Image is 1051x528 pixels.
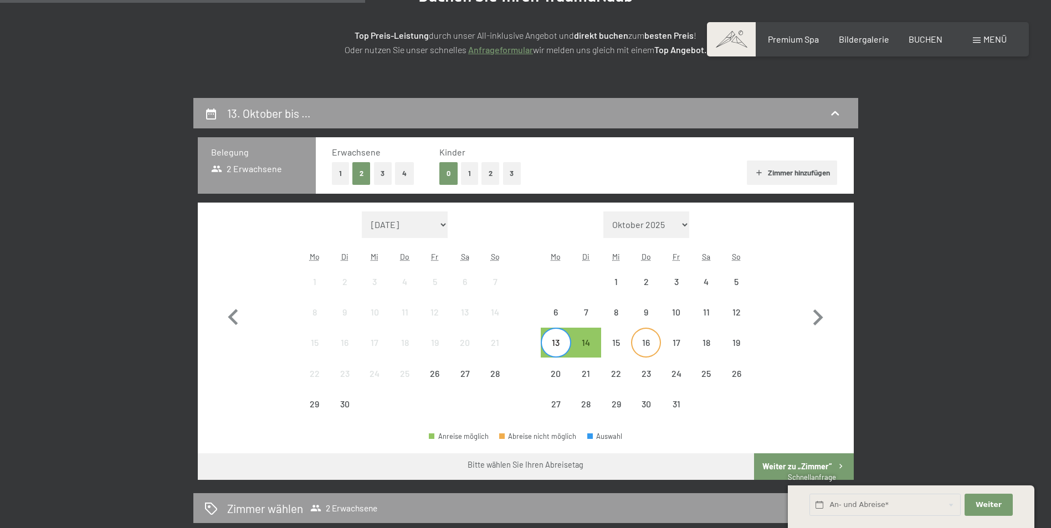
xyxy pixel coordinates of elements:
div: Sat Oct 04 2025 [691,267,721,297]
div: Wed Oct 08 2025 [601,297,631,327]
div: Thu Oct 02 2025 [631,267,661,297]
div: Abreise nicht möglich [420,297,450,327]
a: Bildergalerie [839,34,889,44]
div: 11 [693,308,720,335]
div: Abreise nicht möglich [691,358,721,388]
div: Fri Oct 24 2025 [661,358,691,388]
div: 31 [662,400,690,427]
div: Tue Sep 09 2025 [330,297,360,327]
div: Sun Oct 12 2025 [721,297,751,327]
div: Fri Oct 17 2025 [661,328,691,358]
div: Abreise nicht möglich [390,267,420,297]
div: Abreise nicht möglich [631,389,661,419]
div: 9 [632,308,660,335]
div: Fri Sep 19 2025 [420,328,450,358]
abbr: Montag [310,252,320,261]
div: 22 [602,369,630,397]
div: Abreise nicht möglich [330,297,360,327]
abbr: Dienstag [582,252,589,261]
div: 8 [602,308,630,335]
div: 30 [331,400,358,427]
div: Abreise nicht möglich [571,297,601,327]
div: 25 [693,369,720,397]
div: Abreise nicht möglich [631,328,661,358]
div: Abreise nicht möglich [390,358,420,388]
div: Mon Oct 20 2025 [541,358,571,388]
div: Abreise nicht möglich [300,297,330,327]
div: Abreise nicht möglich [661,267,691,297]
button: Zimmer hinzufügen [747,161,837,185]
button: Weiter zu „Zimmer“ [754,453,853,480]
div: Abreise nicht möglich [360,358,389,388]
div: Abreise nicht möglich [499,433,577,440]
div: 16 [632,338,660,366]
div: Fri Oct 31 2025 [661,389,691,419]
div: Mon Sep 29 2025 [300,389,330,419]
div: 2 [632,277,660,305]
abbr: Donnerstag [642,252,651,261]
div: Mon Oct 13 2025 [541,328,571,358]
div: 7 [481,277,509,305]
div: Fri Sep 26 2025 [420,358,450,388]
div: Thu Oct 23 2025 [631,358,661,388]
div: Abreise nicht möglich [541,389,571,419]
div: Abreise nicht möglich [360,267,389,297]
h3: Belegung [211,146,303,158]
div: Abreise nicht möglich [480,297,510,327]
div: Abreise nicht möglich [480,328,510,358]
span: Weiter [976,500,1002,510]
div: Tue Sep 23 2025 [330,358,360,388]
div: 12 [722,308,750,335]
div: 4 [693,277,720,305]
div: 21 [572,369,600,397]
div: Sun Sep 14 2025 [480,297,510,327]
div: Mon Oct 27 2025 [541,389,571,419]
div: Abreise nicht möglich [300,389,330,419]
div: 2 [331,277,358,305]
div: 18 [693,338,720,366]
abbr: Samstag [702,252,710,261]
div: 13 [451,308,479,335]
abbr: Samstag [461,252,469,261]
button: 2 [352,162,371,185]
div: Fri Sep 12 2025 [420,297,450,327]
div: Wed Oct 22 2025 [601,358,631,388]
div: Abreise nicht möglich [300,267,330,297]
div: Abreise nicht möglich [691,297,721,327]
div: Abreise möglich [571,328,601,358]
div: Abreise nicht möglich [330,389,360,419]
div: 3 [662,277,690,305]
button: 1 [332,162,349,185]
div: Abreise nicht möglich [541,297,571,327]
div: Sat Oct 25 2025 [691,358,721,388]
div: Thu Sep 25 2025 [390,358,420,388]
div: Auswahl [587,433,623,440]
div: Sat Oct 11 2025 [691,297,721,327]
div: 30 [632,400,660,427]
div: Abreise nicht möglich [691,267,721,297]
div: Abreise nicht möglich [360,297,389,327]
div: Tue Oct 28 2025 [571,389,601,419]
div: 19 [722,338,750,366]
div: Wed Sep 10 2025 [360,297,389,327]
div: Abreise nicht möglich [360,328,389,358]
div: 28 [481,369,509,397]
div: 26 [722,369,750,397]
div: Fri Oct 03 2025 [661,267,691,297]
div: Abreise nicht möglich [420,267,450,297]
div: 1 [301,277,329,305]
span: 2 Erwachsene [211,163,283,175]
div: 29 [602,400,630,427]
div: 27 [542,400,570,427]
a: BUCHEN [909,34,942,44]
div: Tue Sep 16 2025 [330,328,360,358]
div: 26 [421,369,449,397]
abbr: Mittwoch [371,252,378,261]
div: 10 [361,308,388,335]
div: Abreise nicht möglich [330,328,360,358]
div: 18 [391,338,419,366]
div: 24 [662,369,690,397]
div: Sat Sep 20 2025 [450,328,480,358]
div: Anreise möglich [429,433,489,440]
